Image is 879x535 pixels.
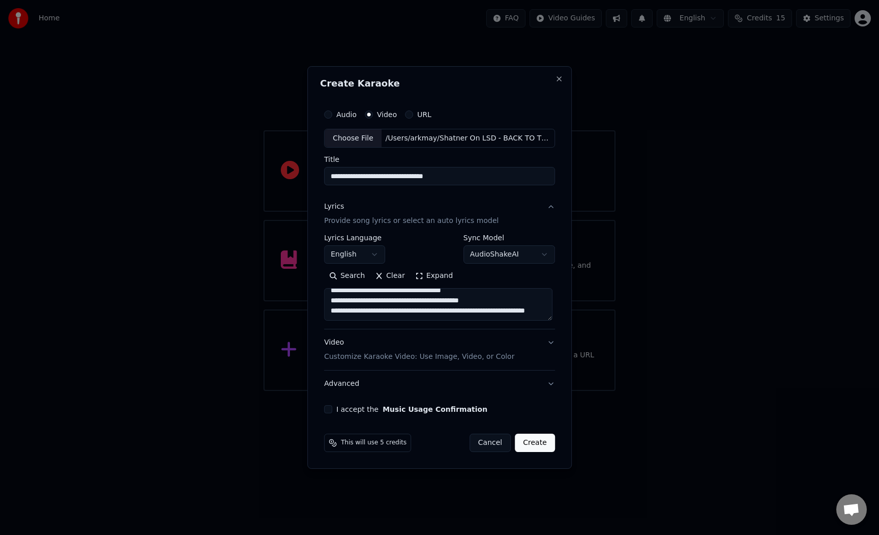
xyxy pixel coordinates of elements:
label: Lyrics Language [324,235,385,242]
button: VideoCustomize Karaoke Video: Use Image, Video, or Color [324,330,555,371]
label: Video [377,111,397,118]
h2: Create Karaoke [320,79,559,88]
div: Choose File [325,129,382,148]
button: Expand [410,268,458,285]
label: I accept the [336,406,487,413]
p: Provide song lyrics or select an auto lyrics model [324,216,499,227]
button: Cancel [470,434,511,452]
label: URL [417,111,431,118]
button: LyricsProvide song lyrics or select an auto lyrics model [324,194,555,235]
p: Customize Karaoke Video: Use Image, Video, or Color [324,352,514,362]
button: Clear [370,268,410,285]
div: Lyrics [324,202,344,212]
button: Advanced [324,371,555,397]
label: Sync Model [463,235,555,242]
label: Title [324,156,555,163]
label: Audio [336,111,357,118]
div: LyricsProvide song lyrics or select an auto lyrics model [324,235,555,329]
div: Video [324,338,514,362]
span: This will use 5 credits [341,439,406,447]
button: Create [515,434,555,452]
button: Search [324,268,370,285]
button: I accept the [383,406,487,413]
div: /Users/arkmay/Shatner On LSD - BACK TO THE SHIP!!!.mp4 [382,133,554,144]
